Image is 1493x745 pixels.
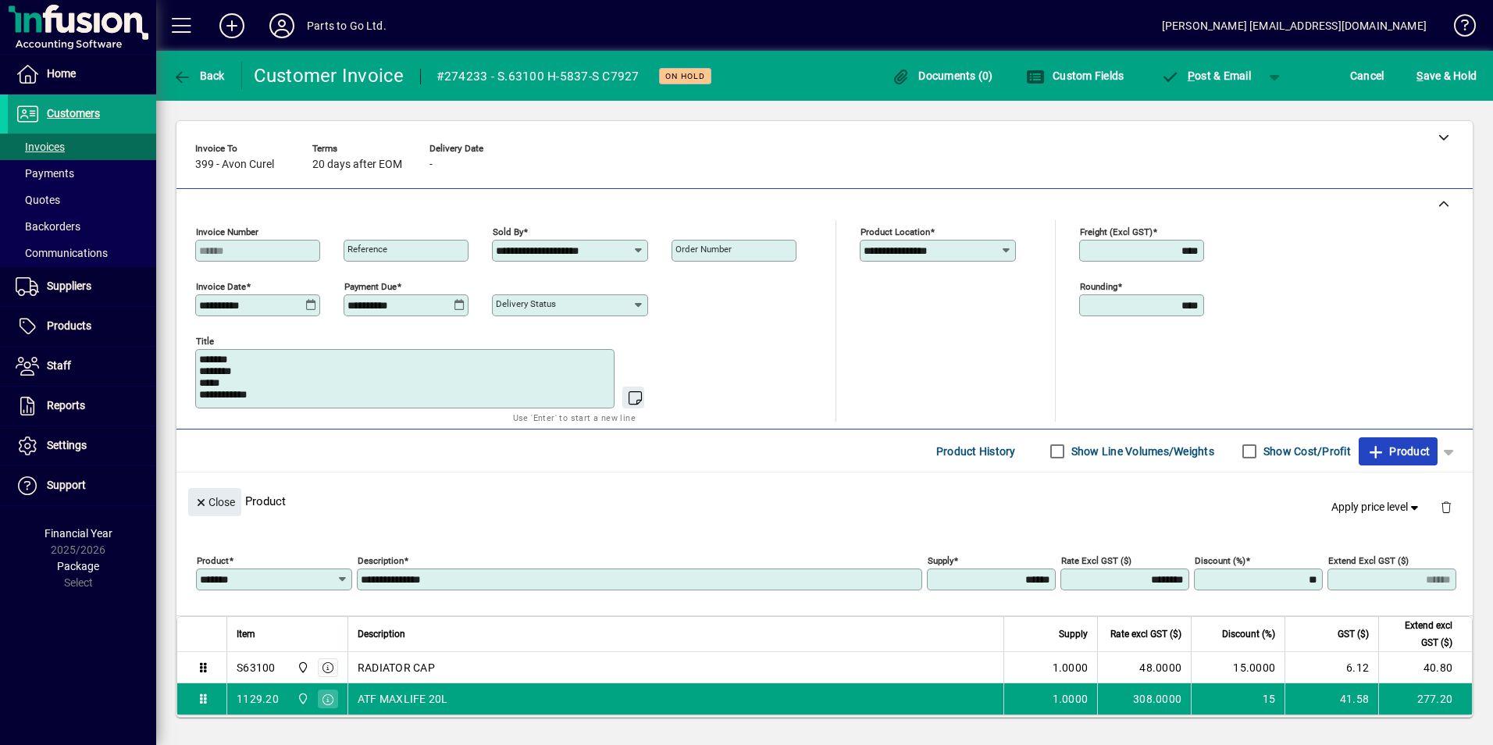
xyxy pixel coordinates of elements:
span: Support [47,479,86,491]
span: Item [237,626,255,643]
td: 6.12 [1285,652,1378,683]
button: Close [188,488,241,516]
span: Financial Year [45,527,112,540]
div: Parts to Go Ltd. [307,13,387,38]
a: Reports [8,387,156,426]
span: On hold [665,71,705,81]
button: Add [207,12,257,40]
td: 277.20 [1378,683,1472,715]
a: Quotes [8,187,156,213]
span: Documents (0) [892,70,993,82]
div: 1129.20 [237,691,279,707]
a: Support [8,466,156,505]
span: ost & Email [1160,70,1251,82]
span: Payments [16,167,74,180]
span: Products [47,319,91,332]
td: 40.80 [1378,652,1472,683]
div: 48.0000 [1107,660,1181,675]
span: Back [173,70,225,82]
span: Product History [936,439,1016,464]
span: Settings [47,439,87,451]
mat-label: Invoice number [196,226,258,237]
mat-label: Description [358,555,404,566]
mat-label: Invoice date [196,281,246,292]
div: [PERSON_NAME] [EMAIL_ADDRESS][DOMAIN_NAME] [1162,13,1427,38]
div: #274233 - S.63100 H-5837-S C7927 [436,64,640,89]
div: S63100 [237,660,276,675]
button: Back [169,62,229,90]
span: RADIATOR CAP [358,660,435,675]
span: Quotes [16,194,60,206]
span: DAE - Bulk Store [293,659,311,676]
mat-label: Sold by [493,226,523,237]
label: Show Line Volumes/Weights [1068,444,1214,459]
a: Suppliers [8,267,156,306]
mat-label: Rounding [1080,281,1117,292]
mat-label: Supply [928,555,953,566]
mat-label: Product [197,555,229,566]
button: Delete [1427,488,1465,526]
span: Staff [47,359,71,372]
app-page-header-button: Back [156,62,242,90]
mat-label: Rate excl GST ($) [1061,555,1131,566]
mat-label: Order number [675,244,732,255]
span: 1.0000 [1053,660,1089,675]
mat-label: Freight (excl GST) [1080,226,1153,237]
span: 399 - Avon Curel [195,159,274,171]
mat-label: Payment due [344,281,397,292]
td: 15 [1191,683,1285,715]
button: Save & Hold [1413,62,1481,90]
span: Invoices [16,141,65,153]
label: Show Cost/Profit [1260,444,1351,459]
span: Package [57,560,99,572]
span: Customers [47,107,100,119]
app-page-header-button: Delete [1427,500,1465,514]
mat-label: Title [196,336,214,347]
mat-label: Delivery status [496,298,556,309]
button: Apply price level [1325,494,1428,522]
span: 20 days after EOM [312,159,402,171]
a: Backorders [8,213,156,240]
td: 15.0000 [1191,652,1285,683]
td: 41.58 [1285,683,1378,715]
a: Communications [8,240,156,266]
a: Products [8,307,156,346]
button: Product History [930,437,1022,465]
a: Invoices [8,134,156,160]
span: Cancel [1350,63,1384,88]
span: Home [47,67,76,80]
span: Reports [47,399,85,412]
button: Documents (0) [888,62,997,90]
span: Rate excl GST ($) [1110,626,1181,643]
mat-label: Reference [347,244,387,255]
span: ATF MAXLIFE 20L [358,691,448,707]
app-page-header-button: Close [184,494,245,508]
button: Profile [257,12,307,40]
span: Backorders [16,220,80,233]
span: GST ($) [1338,626,1369,643]
a: Home [8,55,156,94]
button: Cancel [1346,62,1388,90]
button: Custom Fields [1022,62,1128,90]
span: 1.0000 [1053,691,1089,707]
button: Product [1359,437,1438,465]
span: P [1188,70,1195,82]
span: Suppliers [47,280,91,292]
mat-hint: Use 'Enter' to start a new line [513,408,636,426]
mat-label: Discount (%) [1195,555,1245,566]
div: Product [176,472,1473,529]
span: ave & Hold [1416,63,1477,88]
a: Knowledge Base [1442,3,1473,54]
button: Post & Email [1153,62,1259,90]
span: Custom Fields [1026,70,1124,82]
span: Supply [1059,626,1088,643]
span: S [1416,70,1423,82]
span: Close [194,490,235,515]
span: Description [358,626,405,643]
a: Staff [8,347,156,386]
span: DAE - Bulk Store [293,690,311,708]
a: Settings [8,426,156,465]
a: Payments [8,160,156,187]
span: Communications [16,247,108,259]
mat-label: Extend excl GST ($) [1328,555,1409,566]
